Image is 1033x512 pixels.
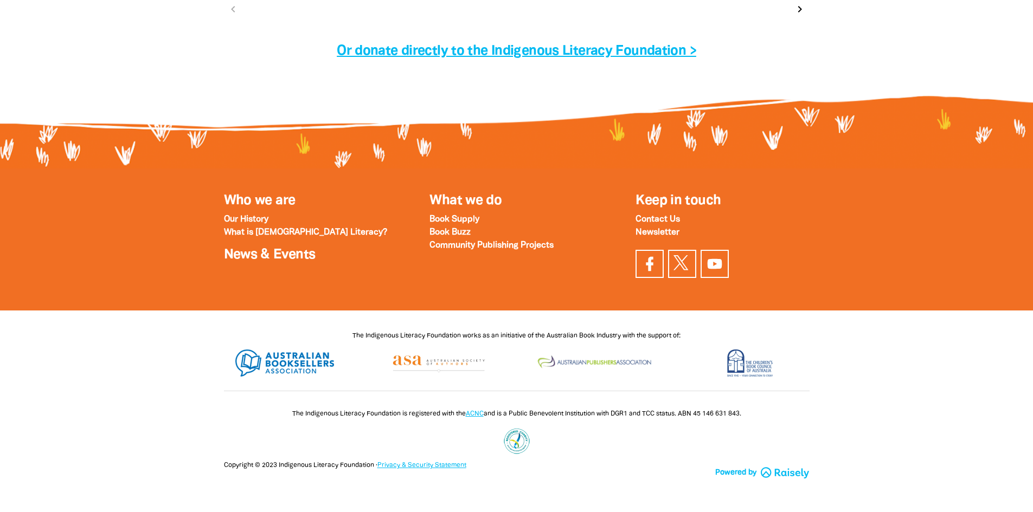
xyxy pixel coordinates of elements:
[224,195,296,207] a: Who we are
[701,250,729,278] a: Find us on YouTube
[792,2,807,17] button: Next page
[636,216,680,223] a: Contact Us
[636,195,721,207] span: Keep in touch
[224,249,316,261] a: News & Events
[292,411,741,417] span: The Indigenous Literacy Foundation is registered with the and is a Public Benevolent Institution ...
[429,216,479,223] a: Book Supply
[636,250,664,278] a: Visit our facebook page
[377,462,466,468] a: Privacy & Security Statement
[636,229,679,236] a: Newsletter
[337,45,696,57] a: Or donate directly to the Indigenous Literacy Foundation >
[224,462,466,468] span: Copyright © 2023 Indigenous Literacy Foundation ·
[224,229,387,236] a: What is [DEMOGRAPHIC_DATA] Literacy?
[429,242,554,249] a: Community Publishing Projects
[352,333,681,339] span: The Indigenous Literacy Foundation works as an initiative of the Australian Book Industry with th...
[668,250,696,278] a: Find us on Twitter
[429,195,502,207] a: What we do
[715,467,810,478] a: Powered by
[793,3,806,16] i: chevron_right
[466,411,484,417] a: ACNC
[224,216,268,223] a: Our History
[429,229,471,236] a: Book Buzz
